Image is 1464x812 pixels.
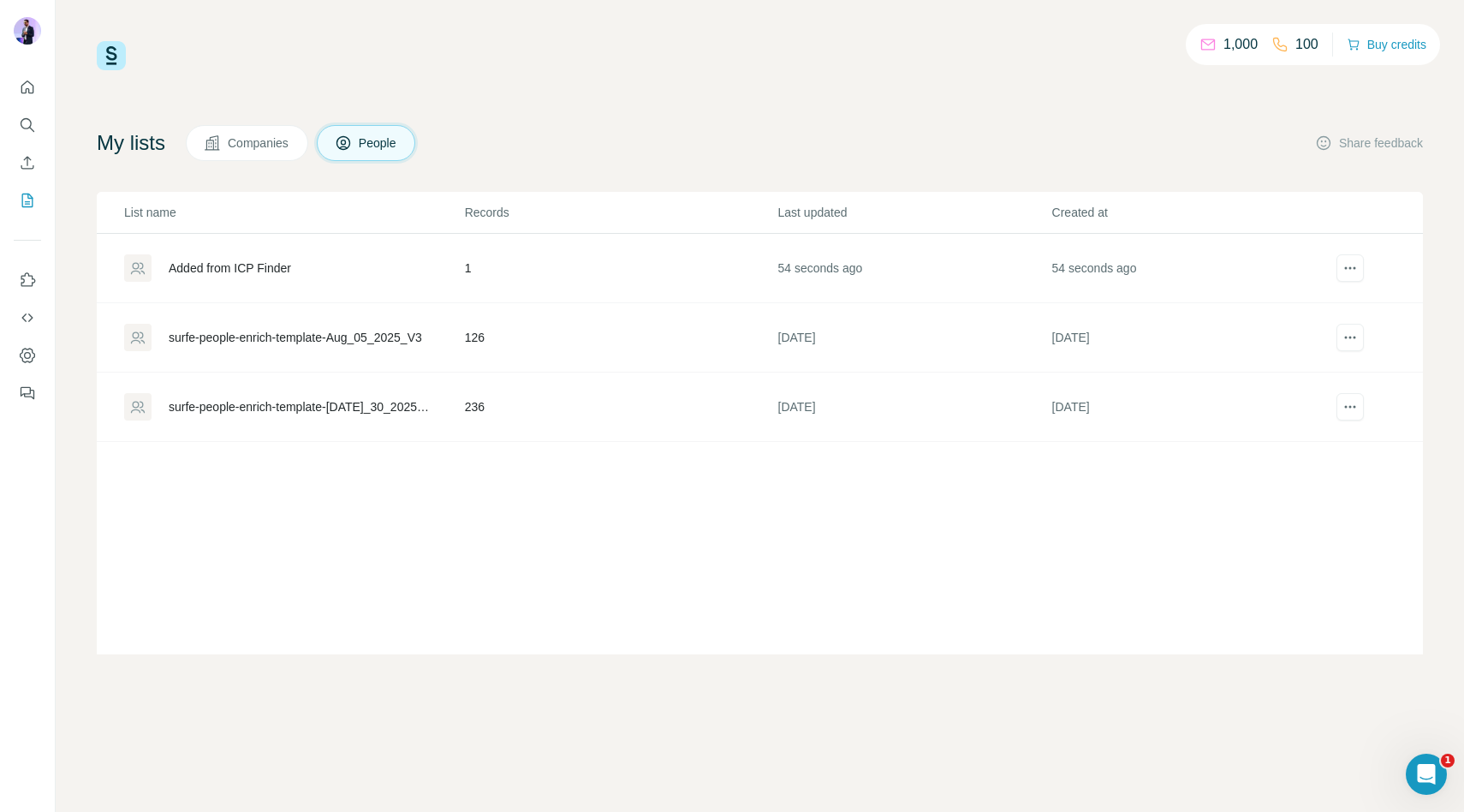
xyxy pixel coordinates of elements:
button: Feedback [14,378,41,409]
p: Created at [1052,204,1324,221]
button: Share feedback [1315,134,1423,152]
td: [DATE] [1051,373,1325,442]
div: Added from ICP Finder [169,260,291,277]
p: Records [465,204,777,221]
div: surfe-people-enrich-template-Aug_05_2025_V3 [169,329,422,346]
div: surfe-people-enrich-template-[DATE]_30_2025_V2 [169,398,436,415]
button: Use Surfe on LinkedIn [14,265,41,296]
td: 1 [464,234,777,303]
button: Buy credits [1347,33,1426,57]
h4: My lists [97,129,165,157]
td: [DATE] [777,373,1051,442]
button: Enrich CSV [14,147,41,178]
td: 126 [464,303,777,373]
iframe: Intercom live chat [1406,754,1447,795]
button: Quick start [14,72,41,103]
p: 100 [1295,34,1318,55]
button: actions [1336,393,1364,421]
img: Surfe Logo [97,41,126,70]
p: List name [124,204,463,221]
img: Avatar [14,17,41,45]
td: 54 seconds ago [777,234,1051,303]
span: 1 [1441,754,1455,767]
button: Dashboard [14,340,41,371]
span: Companies [228,134,290,152]
button: My lists [14,185,41,216]
button: Use Surfe API [14,302,41,333]
button: actions [1336,254,1364,282]
p: 1,000 [1223,34,1258,55]
td: 54 seconds ago [1051,234,1325,303]
td: 236 [464,373,777,442]
p: Last updated [778,204,1050,221]
span: People [359,134,398,152]
button: actions [1336,324,1364,351]
button: Search [14,110,41,140]
td: [DATE] [777,303,1051,373]
td: [DATE] [1051,303,1325,373]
